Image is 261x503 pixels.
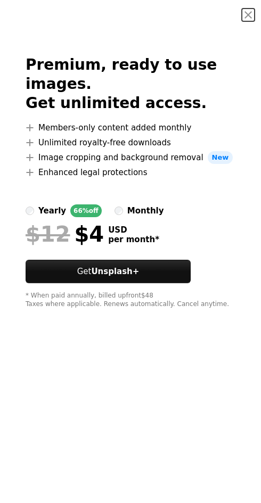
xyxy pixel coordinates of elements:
strong: Unsplash+ [91,267,139,276]
div: * When paid annually, billed upfront $48 Taxes where applicable. Renews automatically. Cancel any... [26,292,235,309]
li: Members-only content added monthly [26,121,235,134]
div: yearly [38,204,66,217]
div: 66% off [70,204,102,217]
li: Image cropping and background removal [26,151,235,164]
input: yearly66%off [26,207,34,215]
input: monthly [115,207,123,215]
h2: Premium, ready to use images. Get unlimited access. [26,55,235,113]
div: monthly [127,204,164,217]
li: Enhanced legal protections [26,166,235,179]
span: per month * [108,235,159,244]
span: New [208,151,233,164]
button: GetUnsplash+ [26,260,191,283]
div: $4 [26,221,104,247]
span: $12 [26,221,70,247]
span: USD [108,225,159,235]
li: Unlimited royalty-free downloads [26,136,235,149]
